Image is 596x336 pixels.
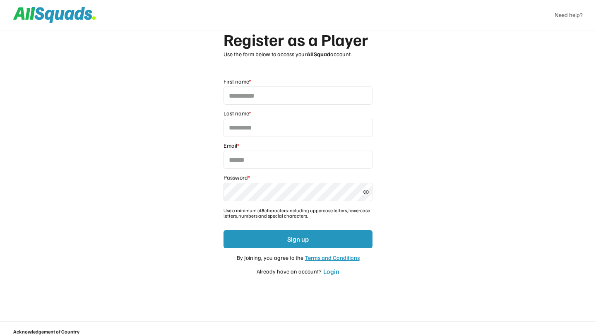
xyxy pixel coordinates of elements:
[237,253,303,262] div: By Joining, you agree to the
[223,230,372,248] button: Sign up
[555,11,583,19] a: Need help?
[223,142,239,149] div: Email
[223,30,372,49] div: Register as a Player
[262,207,264,214] strong: 8
[305,254,360,262] div: Terms and Conditions
[257,267,322,276] div: Already have an account?
[307,50,330,58] strong: AllSquad
[223,50,372,58] div: Use the form below to access your account.
[223,174,250,181] div: Password
[223,208,372,219] div: Use a minimum of characters including uppercase letters, lowercase letters, numbers and special c...
[223,110,251,117] div: Last name
[223,78,251,85] div: First name
[323,267,339,276] div: Login
[13,328,79,336] div: Acknowledgement of Country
